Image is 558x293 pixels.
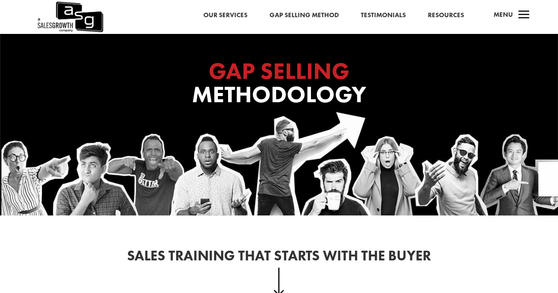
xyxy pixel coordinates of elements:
a: Testimonials [361,10,406,21]
h1: Methodology [103,59,456,111]
h2: Sales Training That Starts With the Buyer [56,249,502,267]
a: Resources [428,10,464,21]
span: Menu [494,10,513,19]
span: GAP SELLING [209,56,349,86]
a: Our Services [203,10,247,21]
span: a [515,7,533,24]
a: Gap Selling Method [270,10,339,21]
